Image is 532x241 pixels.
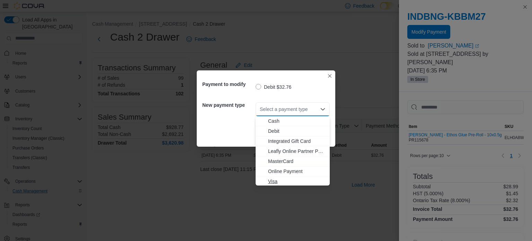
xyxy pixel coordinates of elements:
button: Leafly Online Partner Payment [256,146,330,156]
span: Integrated Gift Card [268,138,326,145]
span: MasterCard [268,158,326,165]
h5: New payment type [202,98,254,112]
button: Visa [256,177,330,187]
button: Close list of options [320,106,326,112]
button: Closes this modal window [326,72,334,80]
label: Debit $32.76 [256,83,291,91]
h5: Payment to modify [202,77,254,91]
span: Cash [268,118,326,124]
span: Debit [268,128,326,135]
button: MasterCard [256,156,330,166]
span: Visa [268,178,326,185]
span: Online Payment [268,168,326,175]
span: Leafly Online Partner Payment [268,148,326,155]
button: Cash [256,116,330,126]
div: Choose from the following options [256,116,330,187]
button: Debit [256,126,330,136]
button: Online Payment [256,166,330,177]
button: Integrated Gift Card [256,136,330,146]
